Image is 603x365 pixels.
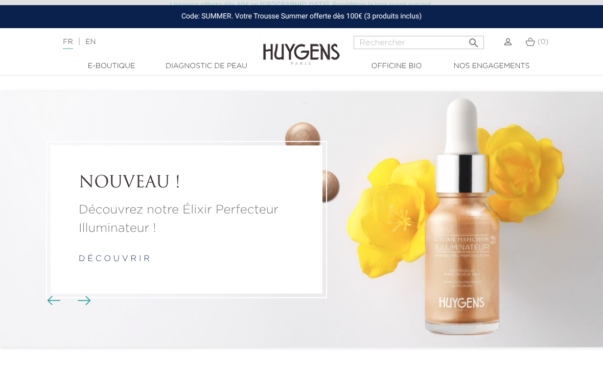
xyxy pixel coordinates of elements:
i:  [468,34,480,46]
a: EN [85,38,96,46]
a: Diagnostic de peau [159,61,254,72]
input: Rechercher [354,36,484,49]
a: Officine Bio [349,61,444,72]
button:  [465,33,483,47]
div: Boutons du carrousel [51,293,84,309]
a: d é c o u v r i r [79,255,150,263]
div: | [58,36,243,48]
a: NOUVEAU ! [79,174,294,193]
a: Nos engagements [444,61,539,72]
img: Huygens [263,27,340,67]
span: (0) [538,38,549,46]
a: FR [63,38,73,49]
a: E-Boutique [64,61,159,72]
a: Découvrez notre Élixir Perfecteur Illuminateur ! [79,201,294,238]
